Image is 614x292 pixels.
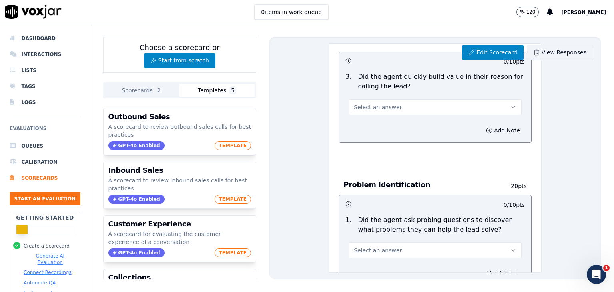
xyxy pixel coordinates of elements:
[108,113,251,120] h3: Outbound Sales
[358,215,525,234] p: Did the agent ask probing questions to discover what problems they can help the lead solve?
[10,192,80,205] button: Start an Evaluation
[10,94,80,110] a: Logs
[10,138,80,154] a: Queues
[108,123,251,139] p: A scorecard to review outbound sales calls for best practices
[254,4,329,20] button: 0items in work queue
[229,86,236,94] span: 5
[105,84,180,97] button: Scorecards
[358,72,525,91] p: Did the agent quickly build value in their reason for calling the lead?
[108,195,165,204] span: GPT-4o Enabled
[16,214,74,222] h2: Getting Started
[342,72,355,91] p: 3 .
[481,125,525,136] button: Add Note
[108,167,251,174] h3: Inbound Sales
[561,10,606,15] span: [PERSON_NAME]
[24,280,56,286] button: Automate QA
[516,7,547,17] button: 120
[108,248,165,257] span: GPT-4o Enabled
[354,246,402,254] span: Select an answer
[179,84,255,97] button: Templates
[156,86,163,94] span: 2
[504,58,525,66] p: 0 / 10 pts
[561,7,614,17] button: [PERSON_NAME]
[144,53,215,68] button: Start from scratch
[108,230,251,246] p: A scorecard for evaluating the customer experience of a conversation
[5,5,62,19] img: voxjar logo
[343,180,496,190] h3: Problem Identification
[10,170,80,186] a: Scorecards
[108,220,251,228] h3: Customer Experience
[10,154,80,170] a: Calibration
[24,243,70,249] button: Create a Scorecard
[24,253,77,266] button: Generate AI Evaluation
[527,45,593,60] a: View Responses
[108,141,165,150] span: GPT-4o Enabled
[516,7,539,17] button: 120
[10,62,80,78] a: Lists
[108,274,251,281] h3: Collections
[587,265,606,284] iframe: Intercom live chat
[462,45,523,60] a: Edit Scorecard
[10,124,80,138] h6: Evaluations
[10,46,80,62] a: Interactions
[496,182,526,190] p: 20 pts
[24,269,72,276] button: Connect Recordings
[354,103,402,111] span: Select an answer
[504,201,525,209] p: 0 / 10 pts
[481,268,525,279] button: Add Note
[215,195,251,204] span: TEMPLATE
[108,176,251,192] p: A scorecard to review inbound sales calls for best practices
[603,265,610,271] span: 1
[10,30,80,46] a: Dashboard
[103,37,256,73] div: Choose a scorecard or
[10,78,80,94] a: Tags
[526,9,536,15] p: 120
[342,215,355,234] p: 1 .
[215,248,251,257] span: TEMPLATE
[215,141,251,150] span: TEMPLATE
